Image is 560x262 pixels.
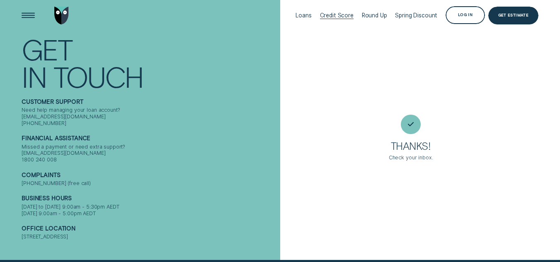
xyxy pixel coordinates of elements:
[362,12,387,19] div: Round Up
[22,99,276,107] h2: Customer support
[446,6,485,24] button: Log in
[22,204,276,217] div: [DATE] to [DATE] 9:00am - 5:30pm AEDT [DATE] 9:00am - 5:00pm AEDT
[53,62,143,90] div: Touch
[488,7,538,24] a: Get Estimate
[22,107,276,126] div: Need help managing your loan account? [EMAIL_ADDRESS][DOMAIN_NAME] [PHONE_NUMBER]
[22,225,276,233] h2: Office Location
[22,135,276,143] h2: Financial assistance
[22,35,276,90] h1: Get In Touch
[296,12,311,19] div: Loans
[54,7,69,24] img: Wisr
[19,7,37,24] button: Open Menu
[395,12,437,19] div: Spring Discount
[389,154,433,161] div: Check your inbox.
[22,233,276,240] div: [STREET_ADDRESS]
[391,141,431,154] h3: Thanks!
[22,172,276,180] h2: Complaints
[22,180,276,187] div: [PHONE_NUMBER] (free call)
[22,195,276,203] h2: Business Hours
[22,144,276,163] div: Missed a payment or need extra support? [EMAIL_ADDRESS][DOMAIN_NAME] 1800 240 008
[22,62,46,90] div: In
[22,35,72,62] div: Get
[320,12,354,19] div: Credit Score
